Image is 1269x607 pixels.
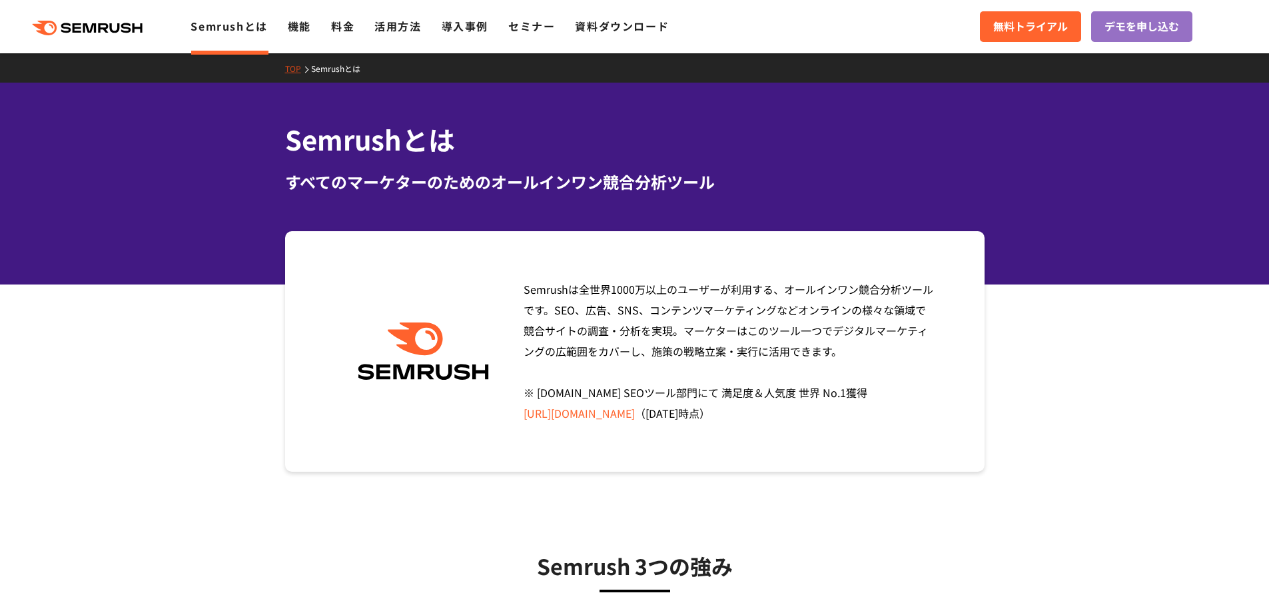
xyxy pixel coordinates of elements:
[1091,11,1192,42] a: デモを申し込む
[285,120,985,159] h1: Semrushとは
[524,405,635,421] a: [URL][DOMAIN_NAME]
[442,18,488,34] a: 導入事例
[575,18,669,34] a: 資料ダウンロード
[288,18,311,34] a: 機能
[285,63,311,74] a: TOP
[1104,18,1179,35] span: デモを申し込む
[374,18,421,34] a: 活用方法
[318,549,951,582] h3: Semrush 3つの強み
[285,170,985,194] div: すべてのマーケターのためのオールインワン競合分析ツール
[508,18,555,34] a: セミナー
[351,322,496,380] img: Semrush
[331,18,354,34] a: 料金
[311,63,370,74] a: Semrushとは
[191,18,267,34] a: Semrushとは
[993,18,1068,35] span: 無料トライアル
[980,11,1081,42] a: 無料トライアル
[524,281,933,421] span: Semrushは全世界1000万以上のユーザーが利用する、オールインワン競合分析ツールです。SEO、広告、SNS、コンテンツマーケティングなどオンラインの様々な領域で競合サイトの調査・分析を実現...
